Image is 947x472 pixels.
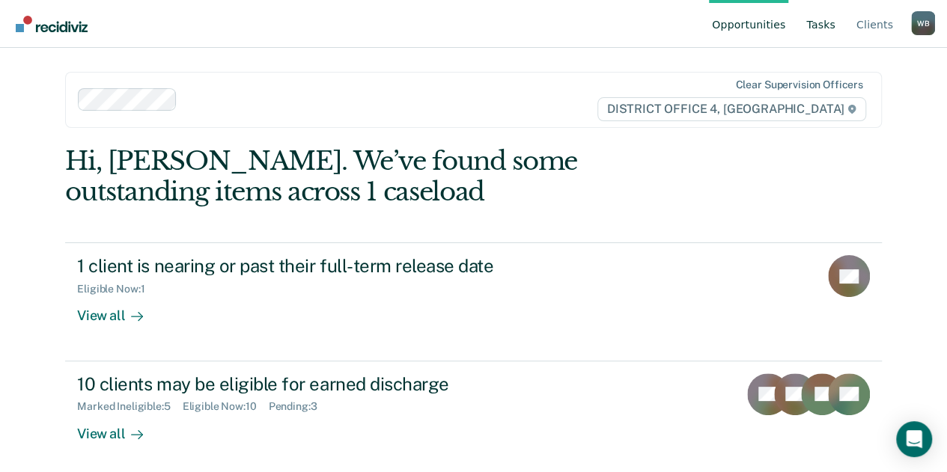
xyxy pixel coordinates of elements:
div: Eligible Now : 1 [77,283,156,295]
div: 10 clients may be eligible for earned discharge [77,373,603,395]
div: Clear supervision officers [735,79,862,91]
div: Open Intercom Messenger [896,421,932,457]
img: Recidiviz [16,16,88,32]
div: Eligible Now : 10 [183,400,269,413]
button: Profile dropdown button [911,11,935,35]
span: DISTRICT OFFICE 4, [GEOGRAPHIC_DATA] [597,97,866,121]
div: Pending : 3 [269,400,329,413]
div: W B [911,11,935,35]
div: Hi, [PERSON_NAME]. We’ve found some outstanding items across 1 caseload [65,146,718,207]
div: View all [77,413,161,442]
a: 1 client is nearing or past their full-term release dateEligible Now:1View all [65,242,882,361]
div: Marked Ineligible : 5 [77,400,182,413]
div: View all [77,295,161,325]
div: 1 client is nearing or past their full-term release date [77,255,603,277]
